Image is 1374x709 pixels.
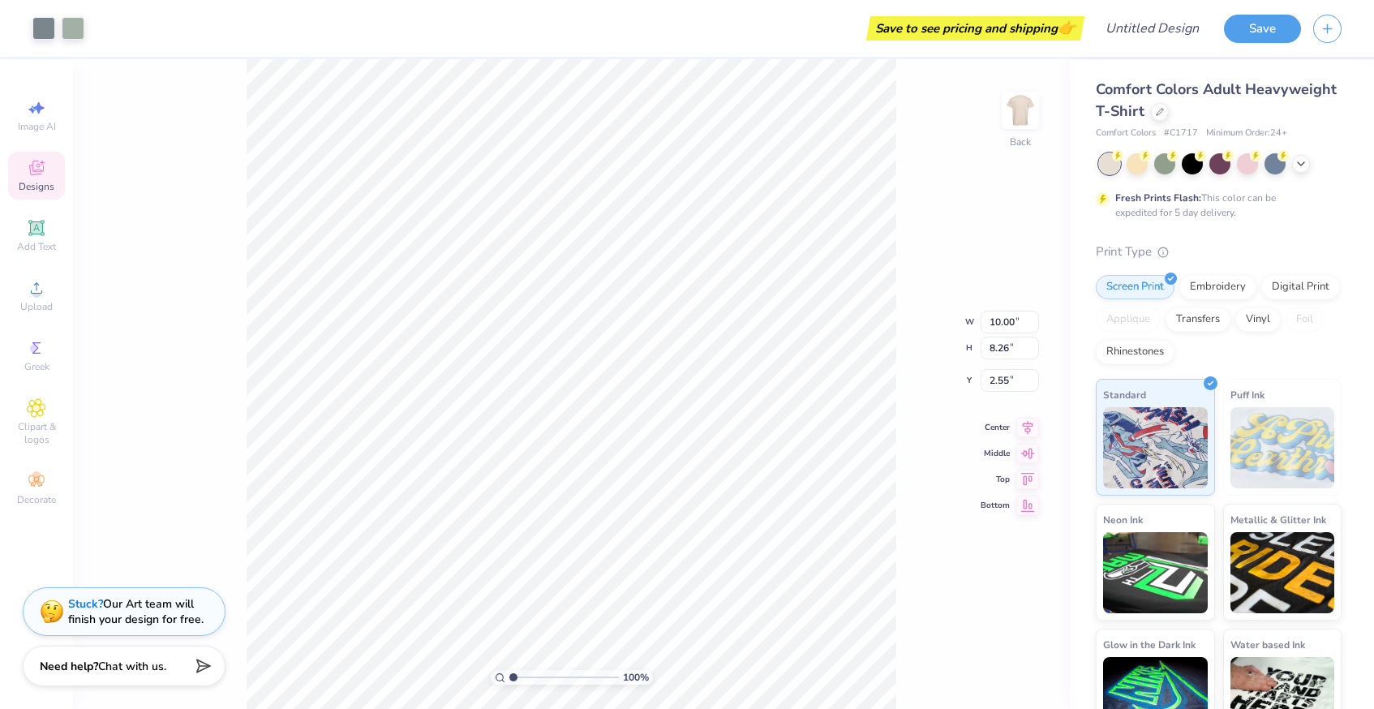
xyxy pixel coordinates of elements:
[870,16,1080,41] div: Save to see pricing and shipping
[68,596,103,612] strong: Stuck?
[18,120,56,133] span: Image AI
[1096,307,1161,332] div: Applique
[1115,191,1201,204] strong: Fresh Prints Flash:
[1164,127,1198,140] span: # C1717
[981,448,1010,459] span: Middle
[1103,636,1196,653] span: Glow in the Dark Ink
[1230,386,1265,403] span: Puff Ink
[981,474,1010,485] span: Top
[981,422,1010,433] span: Center
[1103,511,1143,528] span: Neon Ink
[1103,386,1146,403] span: Standard
[1103,532,1208,613] img: Neon Ink
[1166,307,1230,332] div: Transfers
[1286,307,1324,332] div: Foil
[1206,127,1287,140] span: Minimum Order: 24 +
[1058,18,1076,37] span: 👉
[24,360,49,373] span: Greek
[17,493,56,506] span: Decorate
[20,300,53,313] span: Upload
[19,180,54,193] span: Designs
[1261,275,1340,299] div: Digital Print
[1230,532,1335,613] img: Metallic & Glitter Ink
[1235,307,1281,332] div: Vinyl
[8,420,65,446] span: Clipart & logos
[40,659,98,674] strong: Need help?
[1010,135,1031,149] div: Back
[1004,94,1037,127] img: Back
[1103,407,1208,488] img: Standard
[1230,636,1305,653] span: Water based Ink
[981,500,1010,511] span: Bottom
[1224,15,1301,43] button: Save
[1096,340,1174,364] div: Rhinestones
[68,596,204,627] div: Our Art team will finish your design for free.
[1115,191,1315,220] div: This color can be expedited for 5 day delivery.
[98,659,166,674] span: Chat with us.
[1179,275,1256,299] div: Embroidery
[623,670,649,685] span: 100 %
[1230,407,1335,488] img: Puff Ink
[1096,79,1337,121] span: Comfort Colors Adult Heavyweight T-Shirt
[1096,243,1342,261] div: Print Type
[1093,12,1212,45] input: Untitled Design
[1096,127,1156,140] span: Comfort Colors
[1096,275,1174,299] div: Screen Print
[1230,511,1326,528] span: Metallic & Glitter Ink
[17,240,56,253] span: Add Text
